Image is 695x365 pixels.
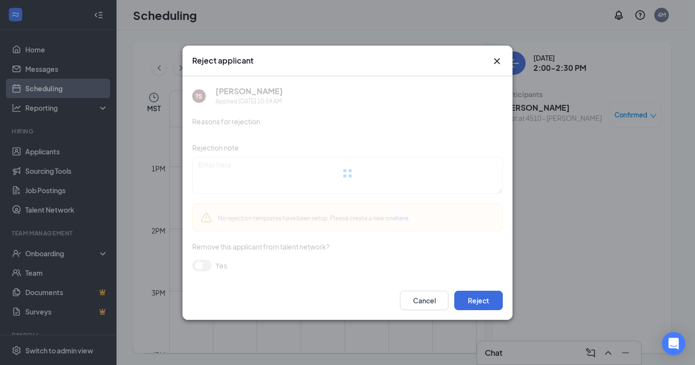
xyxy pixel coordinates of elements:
[454,291,503,310] button: Reject
[662,332,685,355] div: Open Intercom Messenger
[400,291,448,310] button: Cancel
[491,55,503,67] button: Close
[491,55,503,67] svg: Cross
[192,55,253,66] h3: Reject applicant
